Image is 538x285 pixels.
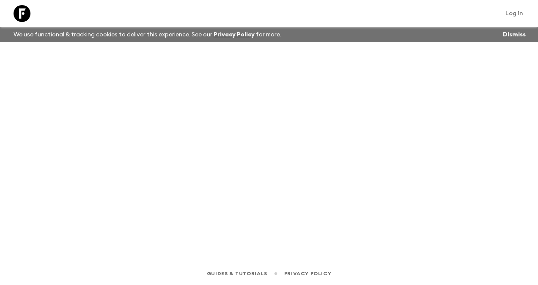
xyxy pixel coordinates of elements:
[501,29,528,41] button: Dismiss
[207,269,267,278] a: Guides & Tutorials
[214,32,255,38] a: Privacy Policy
[10,27,285,42] p: We use functional & tracking cookies to deliver this experience. See our for more.
[284,269,331,278] a: Privacy Policy
[501,8,528,19] a: Log in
